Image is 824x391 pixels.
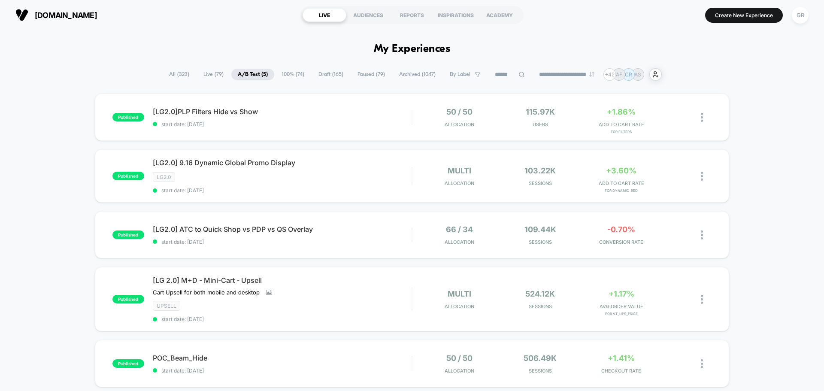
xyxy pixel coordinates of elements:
[502,121,579,127] span: Users
[701,113,703,122] img: close
[448,289,471,298] span: multi
[607,107,636,116] span: +1.86%
[153,367,412,374] span: start date: [DATE]
[589,72,594,77] img: end
[112,172,144,180] span: published
[153,158,412,167] span: [LG2.0] 9.16 Dynamic Global Promo Display
[583,303,660,309] span: AVG ORDER VALUE
[446,354,473,363] span: 50 / 50
[434,8,478,22] div: INSPIRATIONS
[789,6,811,24] button: GR
[524,354,557,363] span: 506.49k
[524,225,556,234] span: 109.44k
[112,295,144,303] span: published
[153,187,412,194] span: start date: [DATE]
[609,289,634,298] span: +1.17%
[351,69,391,80] span: Paused ( 79 )
[346,8,390,22] div: AUDIENCES
[448,166,471,175] span: multi
[526,107,555,116] span: 115.97k
[616,71,622,78] p: AF
[276,69,311,80] span: 100% ( 74 )
[112,230,144,239] span: published
[312,69,350,80] span: Draft ( 165 )
[153,121,412,127] span: start date: [DATE]
[197,69,230,80] span: Live ( 79 )
[701,172,703,181] img: close
[608,354,635,363] span: +1.41%
[13,8,100,22] button: [DOMAIN_NAME]
[374,43,451,55] h1: My Experiences
[153,354,412,362] span: POC_Beam_Hide
[583,368,660,374] span: CHECKOUT RATE
[446,107,473,116] span: 50 / 50
[524,166,556,175] span: 103.22k
[445,121,474,127] span: Allocation
[583,188,660,193] span: for Dynamic_Red
[792,7,809,24] div: GR
[112,113,144,121] span: published
[303,8,346,22] div: LIVE
[502,303,579,309] span: Sessions
[525,289,555,298] span: 524.12k
[445,180,474,186] span: Allocation
[153,107,412,116] span: [LG2.0]PLP Filters Hide vs Show
[478,8,521,22] div: ACADEMY
[634,71,641,78] p: AS
[606,166,636,175] span: +3.60%
[701,359,703,368] img: close
[153,289,260,296] span: Cart Upsell for both mobile and desktop
[445,239,474,245] span: Allocation
[445,303,474,309] span: Allocation
[15,9,28,21] img: Visually logo
[153,239,412,245] span: start date: [DATE]
[153,276,412,285] span: [LG 2.0] M+D - Mini-Cart - Upsell
[446,225,473,234] span: 66 / 34
[701,230,703,239] img: close
[583,180,660,186] span: ADD TO CART RATE
[502,180,579,186] span: Sessions
[153,225,412,233] span: [LG2.0] ATC to Quick Shop vs PDP vs QS Overlay
[153,172,175,182] span: LG2.0
[583,239,660,245] span: CONVERSION RATE
[153,316,412,322] span: start date: [DATE]
[583,312,660,316] span: for VT_UpS_Price
[450,71,470,78] span: By Label
[231,69,274,80] span: A/B Test ( 5 )
[705,8,783,23] button: Create New Experience
[583,130,660,134] span: for Filters
[603,68,616,81] div: + 42
[701,295,703,304] img: close
[502,239,579,245] span: Sessions
[393,69,442,80] span: Archived ( 1047 )
[153,301,180,311] span: Upsell
[163,69,196,80] span: All ( 323 )
[502,368,579,374] span: Sessions
[445,368,474,374] span: Allocation
[112,359,144,368] span: published
[390,8,434,22] div: REPORTS
[35,11,97,20] span: [DOMAIN_NAME]
[625,71,632,78] p: CR
[607,225,635,234] span: -0.70%
[583,121,660,127] span: ADD TO CART RATE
